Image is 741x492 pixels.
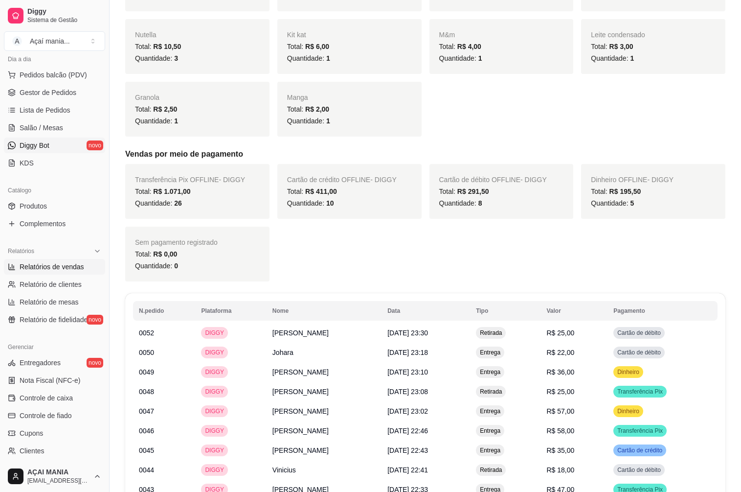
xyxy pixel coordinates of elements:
span: DIGGY [203,466,226,474]
th: Tipo [470,301,540,321]
span: R$ 25,00 [546,388,574,396]
span: Cupons [20,428,43,438]
span: Dinheiro [615,368,641,376]
td: [PERSON_NAME] [267,401,382,421]
span: Cartão de crédito [615,446,664,454]
span: Nota Fiscal (NFC-e) [20,375,80,385]
span: [EMAIL_ADDRESS][DOMAIN_NAME] [27,477,90,485]
span: Manga [287,94,308,101]
span: 0049 [139,368,154,376]
span: 26 [174,199,182,207]
span: Complementos [20,219,66,229]
span: Entrega [478,349,502,356]
button: Pedidos balcão (PDV) [4,67,105,83]
span: M&m [439,31,455,39]
span: [DATE] 23:10 [387,368,428,376]
span: Granola [135,94,159,101]
span: 10 [326,199,334,207]
td: [PERSON_NAME] [267,323,382,343]
span: Quantidade: [439,199,482,207]
a: Relatório de fidelidadenovo [4,312,105,328]
span: Produtos [20,201,47,211]
span: Cartão de débito [615,349,663,356]
span: Transferência Pix OFFLINE - DIGGY [135,176,245,184]
span: Total: [135,43,181,50]
div: Gerenciar [4,339,105,355]
h5: Vendas por meio de pagamento [125,148,725,160]
span: 1 [174,117,178,125]
td: Vinicius [267,460,382,480]
span: Quantidade: [439,54,482,62]
span: Cartão de débito [615,466,663,474]
span: [DATE] 23:02 [387,407,428,415]
span: R$ 10,50 [153,43,181,50]
span: Transferência Pix [615,427,665,435]
div: Dia a dia [4,51,105,67]
span: Diggy Bot [20,141,49,150]
button: Select a team [4,31,105,51]
span: DIGGY [203,427,226,435]
a: Produtos [4,198,105,214]
span: DIGGY [203,407,226,415]
span: 1 [630,54,634,62]
span: Entrega [478,407,502,415]
span: R$ 57,00 [546,407,574,415]
span: Entrega [478,446,502,454]
span: Total: [591,187,641,195]
span: R$ 2,50 [153,105,177,113]
span: R$ 2,00 [305,105,329,113]
th: Nome [267,301,382,321]
span: Entrega [478,368,502,376]
span: Cartão de débito OFFLINE - DIGGY [439,176,547,184]
div: Açaí mania ... [30,36,70,46]
th: N.pedido [133,301,195,321]
span: DIGGY [203,368,226,376]
a: DiggySistema de Gestão [4,4,105,27]
span: Transferência Pix [615,388,665,396]
span: [DATE] 22:43 [387,446,428,454]
td: [PERSON_NAME] [267,441,382,460]
span: Controle de fiado [20,411,72,421]
span: Retirada [478,329,504,337]
a: Relatórios de vendas [4,259,105,275]
span: Clientes [20,446,45,456]
a: Entregadoresnovo [4,355,105,371]
a: KDS [4,155,105,171]
span: R$ 25,00 [546,329,574,337]
td: [PERSON_NAME] [267,382,382,401]
span: Lista de Pedidos [20,105,70,115]
span: Quantidade: [591,199,634,207]
span: 0044 [139,466,154,474]
span: 0052 [139,329,154,337]
span: R$ 36,00 [546,368,574,376]
a: Clientes [4,443,105,459]
span: DIGGY [203,388,226,396]
span: Cartão de débito [615,329,663,337]
span: 1 [478,54,482,62]
span: R$ 195,50 [609,187,641,195]
span: Dinheiro OFFLINE - DIGGY [591,176,674,184]
span: Quantidade: [287,54,330,62]
a: Controle de caixa [4,390,105,406]
span: [DATE] 22:46 [387,427,428,435]
span: [DATE] 23:18 [387,349,428,356]
span: Total: [287,43,329,50]
span: Relatório de clientes [20,280,82,289]
span: Total: [439,43,481,50]
span: Quantidade: [135,117,178,125]
span: Pedidos balcão (PDV) [20,70,87,80]
span: 0047 [139,407,154,415]
a: Lista de Pedidos [4,102,105,118]
span: Kit kat [287,31,306,39]
td: [PERSON_NAME] [267,421,382,441]
th: Data [382,301,470,321]
span: 0 [174,262,178,270]
span: R$ 1.071,00 [153,187,190,195]
span: A [12,36,22,46]
span: Total: [439,187,489,195]
td: [PERSON_NAME] [267,362,382,382]
span: Total: [591,43,633,50]
span: 0050 [139,349,154,356]
span: Sistema de Gestão [27,16,101,24]
a: Cupons [4,425,105,441]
